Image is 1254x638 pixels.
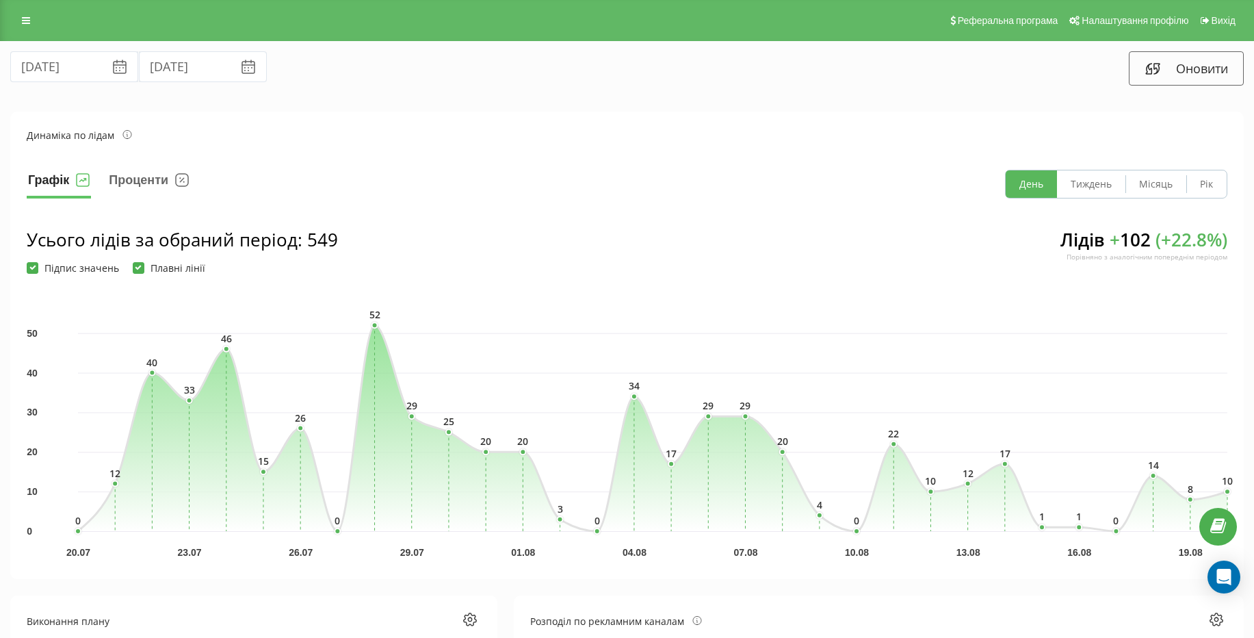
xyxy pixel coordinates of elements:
div: Open Intercom Messenger [1207,561,1240,594]
span: Вихід [1212,15,1236,26]
text: 0 [75,514,81,527]
text: 17 [666,447,677,460]
text: 20.07 [66,547,90,558]
div: Порівняно з аналогічним попереднім періодом [1060,252,1227,261]
text: 3 [558,502,563,515]
text: 15 [258,455,269,468]
text: 0 [595,514,600,527]
text: 13.08 [956,547,980,558]
text: 46 [221,332,232,345]
text: 8 [1188,483,1193,496]
text: 52 [369,308,380,321]
div: Розподіл по рекламним каналам [530,614,702,628]
text: 04.08 [623,547,646,558]
text: 25 [443,415,454,428]
text: 0 [854,514,859,527]
text: 0 [27,526,32,537]
text: 10 [27,486,38,497]
text: 34 [629,379,640,392]
text: 22 [888,427,899,440]
label: Підпис значень [27,262,119,274]
text: 12 [109,467,120,480]
span: ( + 22.8 %) [1155,227,1227,252]
text: 0 [335,514,340,527]
button: Місяць [1125,170,1186,198]
text: 1 [1076,510,1082,523]
text: 0 [1113,514,1119,527]
text: 19.08 [1179,547,1203,558]
div: Динаміка по лідам [27,128,132,142]
text: 33 [184,383,195,396]
button: Оновити [1129,51,1244,86]
text: 50 [27,328,38,339]
text: 14 [1148,459,1159,472]
div: Лідів 102 [1060,227,1227,274]
text: 12 [963,467,974,480]
text: 23.07 [178,547,202,558]
text: 10.08 [845,547,869,558]
button: День [1006,170,1057,198]
text: 26.07 [289,547,313,558]
text: 17 [1000,447,1010,460]
text: 26 [295,411,306,424]
text: 4 [817,498,822,511]
span: Реферальна програма [958,15,1058,26]
label: Плавні лінії [133,262,205,274]
button: Тиждень [1057,170,1125,198]
text: 20 [480,435,491,448]
text: 10 [925,474,936,487]
text: 40 [146,356,157,369]
text: 30 [27,407,38,418]
text: 29 [406,399,417,412]
span: Налаштування профілю [1082,15,1188,26]
text: 10 [1222,474,1233,487]
div: Виконання плану [27,614,109,628]
button: Графік [27,170,91,199]
text: 20 [27,446,38,457]
text: 29 [703,399,714,412]
text: 1 [1039,510,1045,523]
text: 29 [740,399,750,412]
text: 29.07 [400,547,424,558]
text: 16.08 [1067,547,1091,558]
span: + [1110,227,1120,252]
text: 07.08 [733,547,757,558]
text: 01.08 [511,547,535,558]
div: Усього лідів за обраний період : 549 [27,227,338,252]
text: 40 [27,368,38,379]
text: 20 [517,435,528,448]
button: Рік [1186,170,1227,198]
button: Проценти [107,170,190,199]
text: 20 [777,435,788,448]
